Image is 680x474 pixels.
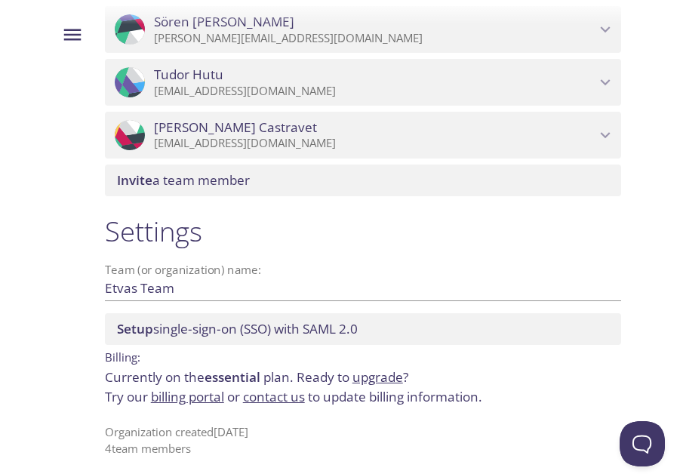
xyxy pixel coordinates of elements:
[620,421,665,466] iframe: Help Scout Beacon - Open
[105,165,621,196] div: Invite a team member
[154,84,595,99] p: [EMAIL_ADDRESS][DOMAIN_NAME]
[117,320,358,337] span: single-sign-on (SSO) with SAML 2.0
[243,388,305,405] a: contact us
[105,313,621,345] div: Setup SSO
[117,320,153,337] span: Setup
[154,119,317,136] span: [PERSON_NAME] Castravet
[105,59,621,106] div: Tudor Hutu
[105,214,621,248] h1: Settings
[352,368,403,386] a: upgrade
[117,171,250,189] span: a team member
[105,424,621,457] p: Organization created [DATE] 4 team member s
[151,388,224,405] a: billing portal
[53,15,92,54] button: Menu
[105,112,621,159] div: Radu Castravet
[154,31,595,46] p: [PERSON_NAME][EMAIL_ADDRESS][DOMAIN_NAME]
[117,171,152,189] span: Invite
[205,368,260,386] span: essential
[105,6,621,53] div: Sören Timm
[297,368,408,386] span: Ready to ?
[154,66,223,83] span: Tudor Hutu
[105,368,621,406] p: Currently on the plan.
[154,136,595,151] p: [EMAIL_ADDRESS][DOMAIN_NAME]
[105,264,262,275] label: Team (or organization) name:
[105,345,621,367] p: Billing:
[105,388,482,405] span: Try our or to update billing information.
